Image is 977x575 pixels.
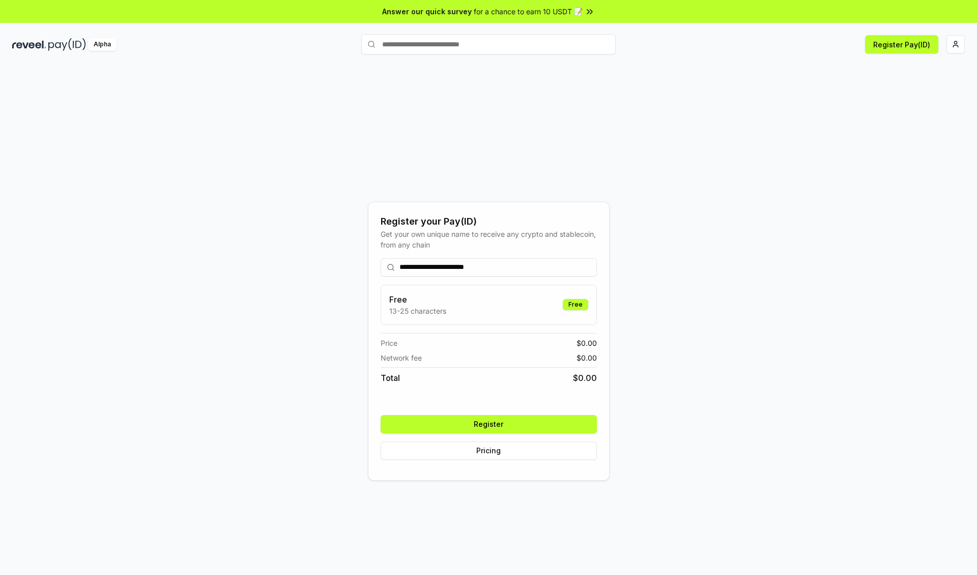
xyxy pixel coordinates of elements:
[563,299,588,310] div: Free
[381,442,597,460] button: Pricing
[865,35,938,53] button: Register Pay(ID)
[389,293,446,306] h3: Free
[381,372,400,384] span: Total
[381,415,597,433] button: Register
[389,306,446,316] p: 13-25 characters
[577,352,597,363] span: $ 0.00
[381,229,597,250] div: Get your own unique name to receive any crypto and stablecoin, from any chain
[474,6,583,17] span: for a chance to earn 10 USDT 📝
[381,352,422,363] span: Network fee
[577,338,597,348] span: $ 0.00
[12,38,46,51] img: reveel_dark
[381,214,597,229] div: Register your Pay(ID)
[573,372,597,384] span: $ 0.00
[381,338,397,348] span: Price
[382,6,472,17] span: Answer our quick survey
[88,38,117,51] div: Alpha
[48,38,86,51] img: pay_id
